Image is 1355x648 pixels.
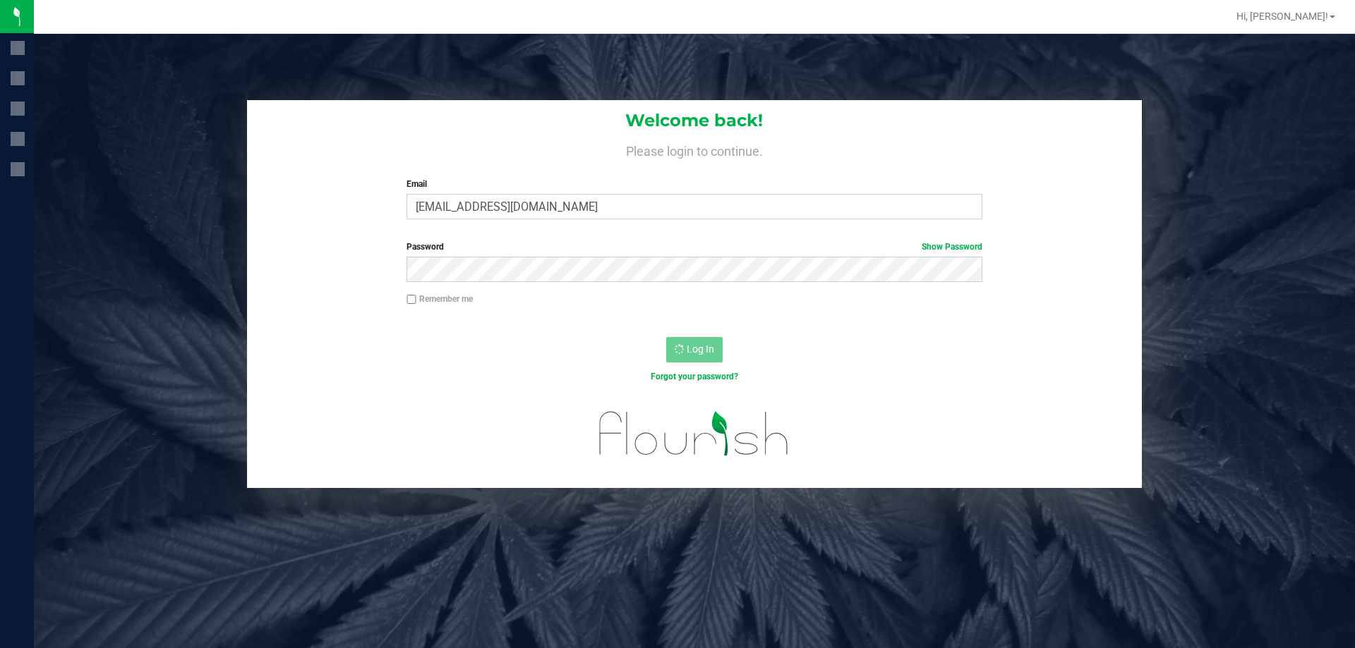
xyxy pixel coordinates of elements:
[247,141,1142,158] h4: Please login to continue.
[406,293,473,305] label: Remember me
[582,398,806,470] img: flourish_logo.svg
[247,111,1142,130] h1: Welcome back!
[406,295,416,305] input: Remember me
[922,242,982,252] a: Show Password
[406,242,444,252] span: Password
[651,372,738,381] a: Forgot your password?
[666,337,723,362] button: Log In
[1236,11,1328,22] span: Hi, [PERSON_NAME]!
[687,343,714,355] span: Log In
[406,178,982,190] label: Email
